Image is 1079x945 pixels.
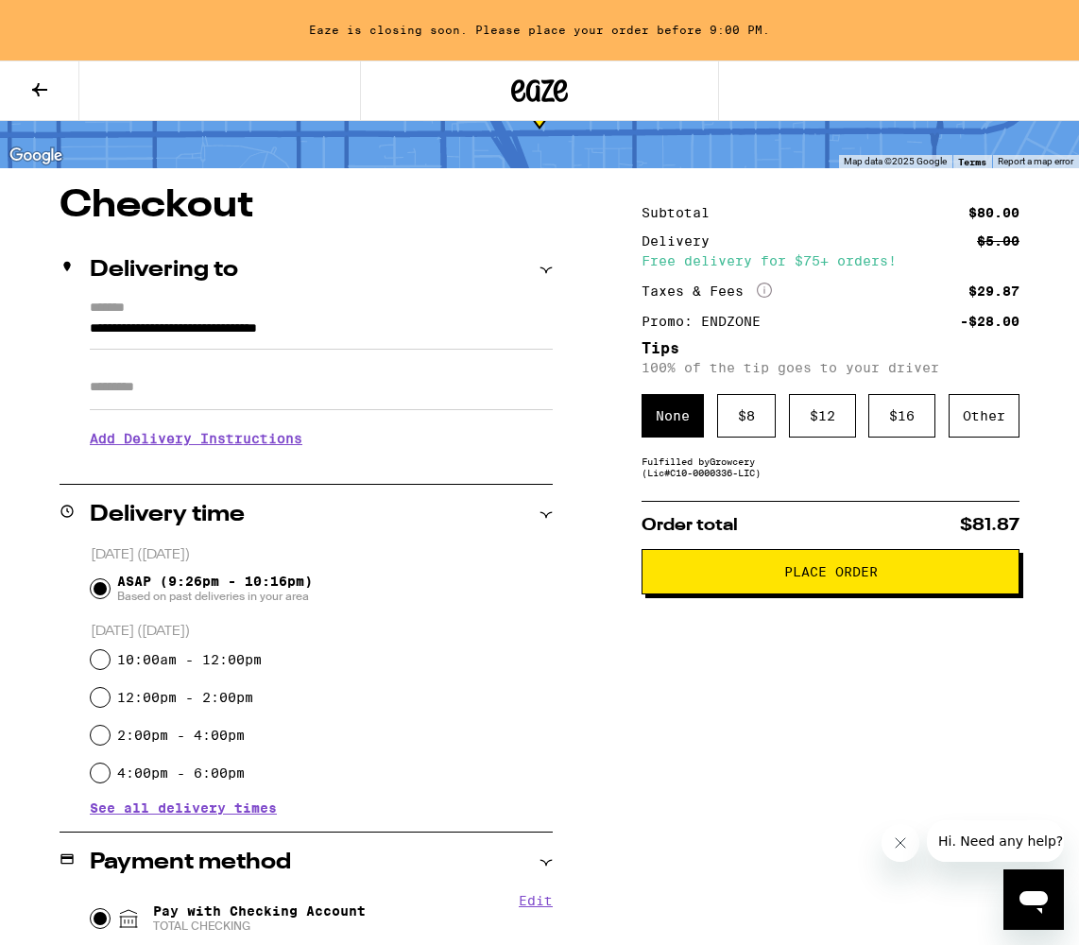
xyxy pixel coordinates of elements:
[717,394,776,438] div: $ 8
[117,728,245,743] label: 2:00pm - 4:00pm
[868,394,935,438] div: $ 16
[784,565,878,578] span: Place Order
[90,417,553,460] h3: Add Delivery Instructions
[91,623,553,641] p: [DATE] ([DATE])
[998,156,1073,166] a: Report a map error
[1003,869,1064,930] iframe: Bouton de lancement de la fenêtre de messagerie
[60,187,553,225] h1: Checkout
[642,234,723,248] div: Delivery
[642,549,1019,594] button: Place Order
[960,315,1019,328] div: -$28.00
[642,394,704,438] div: None
[117,690,253,705] label: 12:00pm - 2:00pm
[90,504,245,526] h2: Delivery time
[117,574,313,604] span: ASAP (9:26pm - 10:16pm)
[153,919,366,934] span: TOTAL CHECKING
[642,254,1019,267] div: Free delivery for $75+ orders!
[153,903,366,934] span: Pay with Checking Account
[958,156,986,167] a: Terms
[977,234,1019,248] div: $5.00
[90,851,291,874] h2: Payment method
[642,315,774,328] div: Promo: ENDZONE
[90,460,553,475] p: We'll contact you at [PHONE_NUMBER] when we arrive
[968,284,1019,298] div: $29.87
[91,546,553,564] p: [DATE] ([DATE])
[968,206,1019,219] div: $80.00
[90,801,277,815] button: See all delivery times
[5,144,67,168] img: Google
[642,455,1019,478] div: Fulfilled by Growcery (Lic# C10-0000336-LIC )
[90,259,238,282] h2: Delivering to
[117,765,245,781] label: 4:00pm - 6:00pm
[117,652,262,667] label: 10:00am - 12:00pm
[642,517,738,534] span: Order total
[927,820,1064,862] iframe: Message de la compagnie
[642,283,772,300] div: Taxes & Fees
[642,341,1019,356] h5: Tips
[960,517,1019,534] span: $81.87
[5,144,67,168] a: Open this area in Google Maps (opens a new window)
[949,394,1019,438] div: Other
[519,893,553,908] button: Edit
[642,360,1019,375] p: 100% of the tip goes to your driver
[882,824,919,862] iframe: Fermer le message
[117,589,313,604] span: Based on past deliveries in your area
[844,156,947,166] span: Map data ©2025 Google
[789,394,856,438] div: $ 12
[642,206,723,219] div: Subtotal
